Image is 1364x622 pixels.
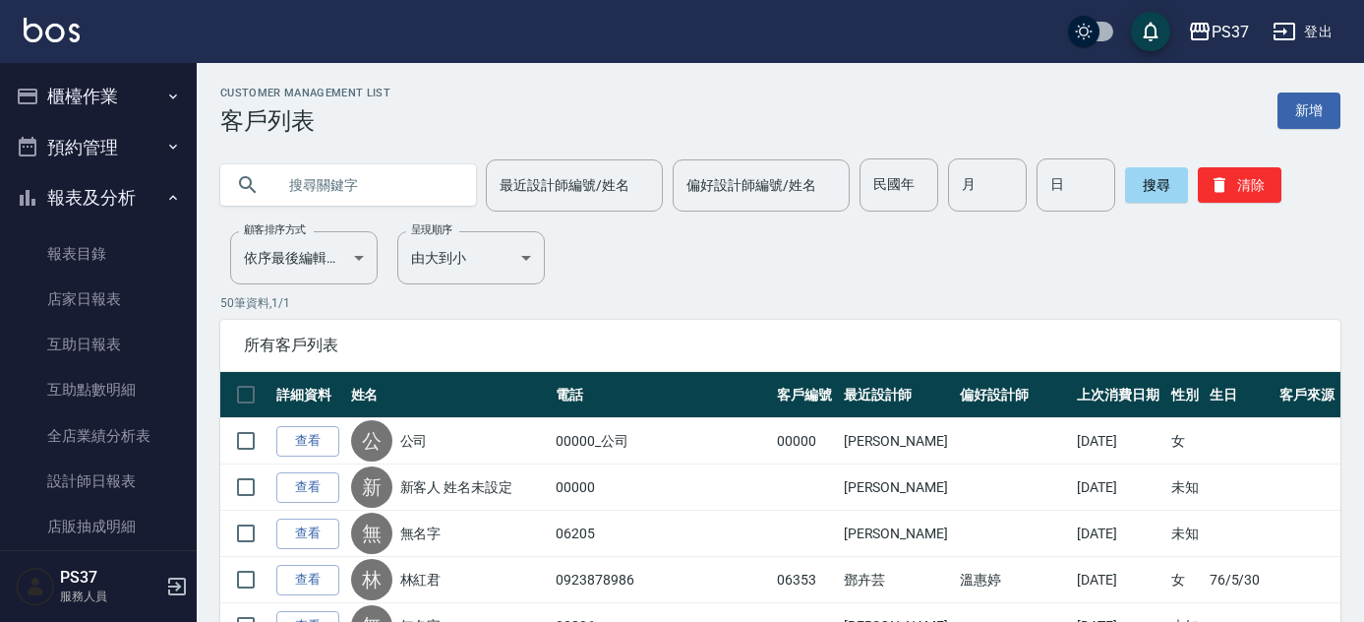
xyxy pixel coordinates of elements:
[1072,511,1166,557] td: [DATE]
[400,477,513,497] a: 新客人 姓名未設定
[271,372,346,418] th: 詳細資料
[411,222,452,237] label: 呈現順序
[8,504,189,549] a: 店販抽成明細
[1131,12,1170,51] button: save
[400,570,442,590] a: 林紅君
[8,322,189,367] a: 互助日報表
[8,231,189,277] a: 報表目錄
[8,549,189,594] a: 費用分析表
[8,413,189,459] a: 全店業績分析表
[551,418,772,465] td: 00000_公司
[772,418,838,465] td: 00000
[1277,93,1340,129] a: 新增
[275,158,460,212] input: 搜尋關鍵字
[1166,418,1205,465] td: 女
[1072,372,1166,418] th: 上次消費日期
[1166,465,1205,511] td: 未知
[1198,167,1281,203] button: 清除
[351,466,392,508] div: 新
[551,372,772,418] th: 電話
[1180,12,1257,52] button: PS37
[8,71,189,122] button: 櫃檯作業
[1205,372,1275,418] th: 生日
[351,513,392,554] div: 無
[351,559,392,600] div: 林
[1072,418,1166,465] td: [DATE]
[8,277,189,322] a: 店家日報表
[1212,20,1249,44] div: PS37
[346,372,551,418] th: 姓名
[8,122,189,173] button: 預約管理
[276,519,339,549] a: 查看
[1125,167,1188,203] button: 搜尋
[955,372,1072,418] th: 偏好設計師
[400,524,442,543] a: 無名字
[1205,557,1275,603] td: 76/5/30
[276,426,339,457] a: 查看
[1275,372,1340,418] th: 客戶來源
[244,222,306,237] label: 顧客排序方式
[230,231,378,284] div: 依序最後編輯時間
[1265,14,1340,50] button: 登出
[16,567,55,606] img: Person
[772,372,838,418] th: 客戶編號
[276,472,339,503] a: 查看
[955,557,1072,603] td: 溫惠婷
[551,557,772,603] td: 0923878986
[839,557,956,603] td: 鄧卉芸
[220,294,1340,312] p: 50 筆資料, 1 / 1
[400,431,428,451] a: 公司
[839,511,956,557] td: [PERSON_NAME]
[397,231,545,284] div: 由大到小
[244,336,1317,355] span: 所有客戶列表
[1072,465,1166,511] td: [DATE]
[351,420,392,462] div: 公
[8,367,189,412] a: 互助點數明細
[1166,511,1205,557] td: 未知
[551,465,772,511] td: 00000
[8,459,189,504] a: 設計師日報表
[1072,557,1166,603] td: [DATE]
[60,568,160,588] h5: PS37
[839,465,956,511] td: [PERSON_NAME]
[772,557,838,603] td: 06353
[8,172,189,223] button: 報表及分析
[220,87,390,99] h2: Customer Management List
[1166,372,1205,418] th: 性別
[1166,557,1205,603] td: 女
[276,565,339,595] a: 查看
[839,372,956,418] th: 最近設計師
[551,511,772,557] td: 06205
[220,107,390,135] h3: 客戶列表
[60,588,160,605] p: 服務人員
[24,18,80,42] img: Logo
[839,418,956,465] td: [PERSON_NAME]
